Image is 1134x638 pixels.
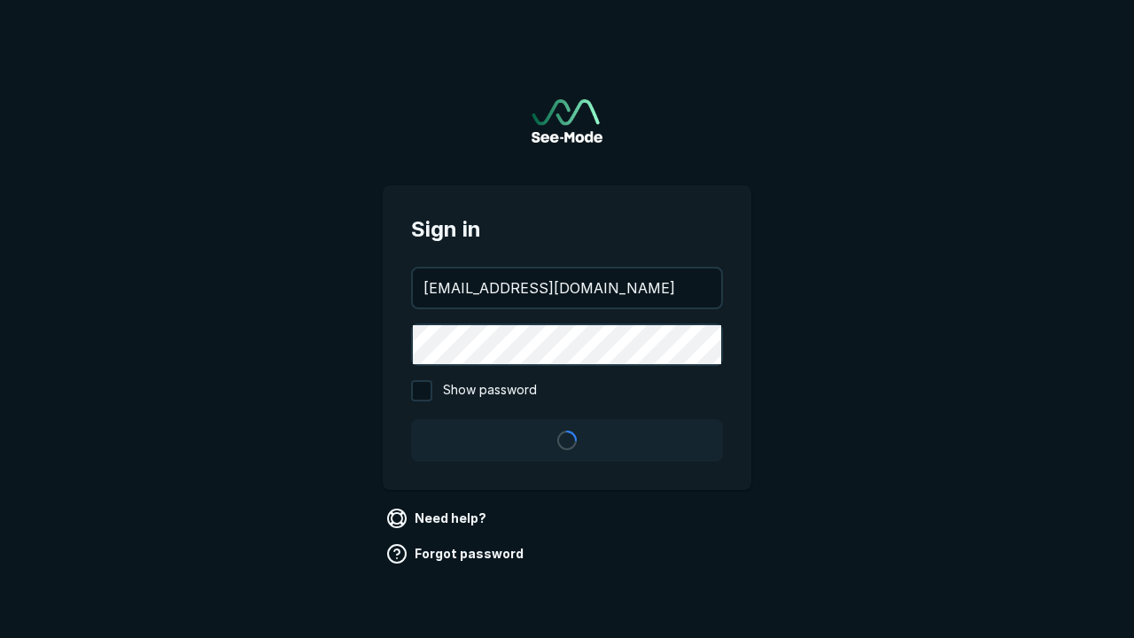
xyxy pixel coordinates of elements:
a: Need help? [383,504,493,533]
span: Sign in [411,214,723,245]
span: Show password [443,380,537,401]
a: Go to sign in [532,99,602,143]
img: See-Mode Logo [532,99,602,143]
a: Forgot password [383,540,531,568]
input: your@email.com [413,268,721,307]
